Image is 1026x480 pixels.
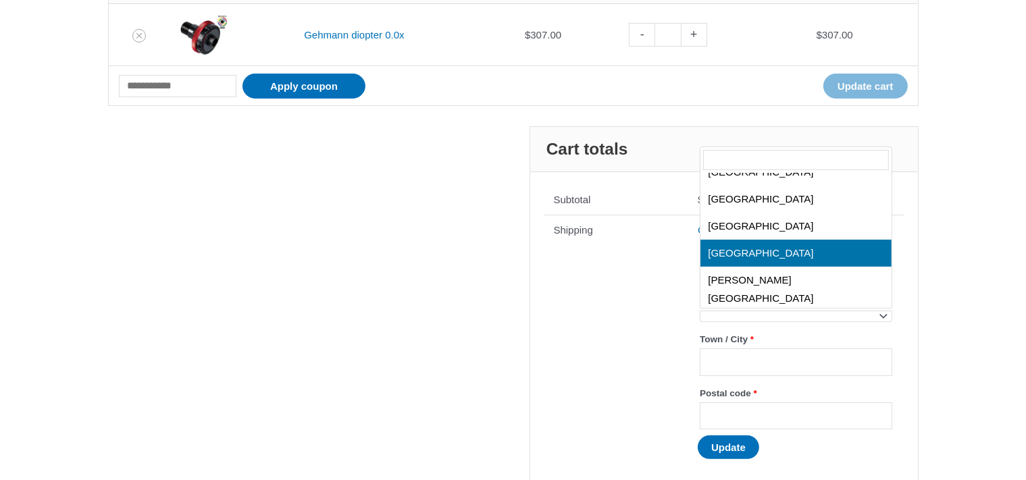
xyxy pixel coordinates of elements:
label: Postal code [700,384,892,402]
span: $ [525,29,530,41]
bdi: 307.00 [525,29,561,41]
a: + [682,23,707,47]
img: Gehmann diopter 0.0x [180,11,228,59]
li: [GEOGRAPHIC_DATA] [700,240,892,267]
a: Remove Gehmann diopter 0.0x from cart [132,29,146,43]
a: Calculate shipping [698,224,781,236]
span: $ [698,194,703,205]
bdi: 307.00 [817,29,853,41]
h2: Cart totals [530,127,918,172]
label: Town / City [700,330,892,348]
button: Apply coupon [242,74,365,99]
th: Subtotal [544,186,688,215]
li: [PERSON_NAME][GEOGRAPHIC_DATA] [700,267,892,313]
li: [GEOGRAPHIC_DATA] [700,186,892,213]
bdi: 307.00 [698,194,734,205]
span: $ [817,29,822,41]
li: [GEOGRAPHIC_DATA] [700,159,892,186]
li: [GEOGRAPHIC_DATA] [700,213,892,240]
button: Update [698,435,759,459]
button: Update cart [823,74,908,99]
a: Gehmann diopter 0.0x [304,29,404,41]
input: Product quantity [655,23,681,47]
a: - [629,23,655,47]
